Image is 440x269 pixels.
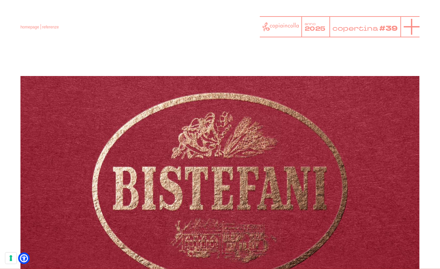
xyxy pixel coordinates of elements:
[42,25,59,29] span: referenze
[305,21,316,26] tspan: anno
[5,252,17,264] button: Le tue preferenze relative al consenso per le tecnologie di tracciamento
[20,254,28,262] a: Open Accessibility Menu
[20,25,39,29] a: homepage
[379,24,398,33] tspan: #39
[332,24,378,33] tspan: copertina
[305,24,326,33] tspan: 2025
